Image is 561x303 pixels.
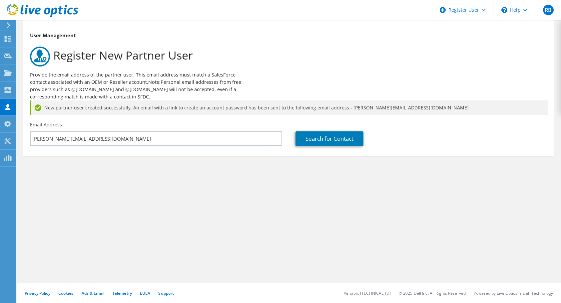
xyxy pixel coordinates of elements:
b: Note: [148,79,161,85]
a: Privacy Policy [25,290,50,296]
a: Support [158,290,174,296]
a: EULA [140,290,150,296]
span: RB [543,5,554,15]
li: Version: [TECHNICAL_ID] [344,290,391,296]
a: Ads & Email [82,290,104,296]
label: Email Address [30,121,62,128]
a: Search for Contact [295,131,363,146]
h1: Register New Partner User [30,47,544,67]
h3: User Management [30,32,548,39]
span: New partner user created successfully. An email with a link to create an account password has bee... [44,104,469,111]
li: Powered by Live Optics, a Dell Technology [474,290,553,296]
a: Cookies [58,290,74,296]
p: Provide the email address of the partner user. This email address must match a SalesForce contact... [30,71,250,100]
li: © 2025 Dell Inc. All Rights Reserved [399,290,466,296]
a: Telemetry [112,290,132,296]
svg: \n [501,7,507,13]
